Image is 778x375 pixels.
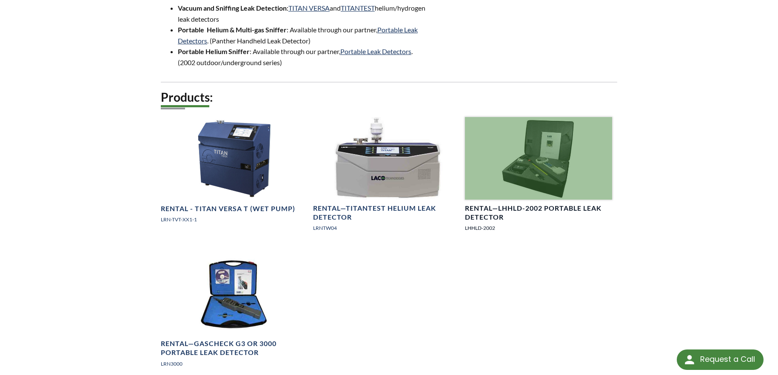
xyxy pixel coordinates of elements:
[700,349,755,369] div: Request a Call
[178,46,430,68] li: : Available through our partner, . (2002 outdoor/underground series)
[313,224,460,232] p: LRNTW04
[161,204,295,213] h4: Rental - TITAN VERSA T (Wet Pump)
[683,353,696,366] img: round button
[178,24,430,46] li: : Available through our partner, . (Panther Handheld Leak Detector)
[313,117,460,239] a: TITANTEST with OME imageRental—TITANTEST Helium Leak DetectorLRNTW04
[161,360,308,368] p: LRN3000
[161,339,308,357] h4: Rental—GasCheck G3 or 3000 Portable Leak Detector
[178,26,418,45] a: Portable Leak Detectors
[178,47,250,55] strong: Portable Helium Sniffer
[178,3,430,24] li: : and helium/hydrogen leak detectors
[161,215,308,223] p: LRN-TVT-XX1-1
[288,4,330,12] a: TITAN VERSA
[161,89,617,105] h2: Products:
[341,4,375,12] a: TITANTEST
[465,224,612,232] p: LHHLD-2002
[677,349,764,370] div: Request a Call
[161,252,308,374] a: GasCheck G3 imageRental—GasCheck G3 or 3000 Portable Leak DetectorLRN3000
[340,47,411,55] a: Portable Leak Detectors
[161,117,308,231] a: TITAN VERSA T, right side angled viewRental - TITAN VERSA T (Wet Pump)LRN-TVT-XX1-1
[465,204,612,222] h4: Rental—LHHLD-2002 Portable Leak Detector
[178,26,287,34] strong: Portable Helium & Multi-gas Sniffer
[178,4,287,12] strong: Vacuum and Sniffing Leak Detection
[313,204,460,222] h4: Rental—TITANTEST Helium Leak Detector
[465,117,612,239] a: LHHLD-2002 Portable Leak Detector, case openRental—LHHLD-2002 Portable Leak DetectorLHHLD-2002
